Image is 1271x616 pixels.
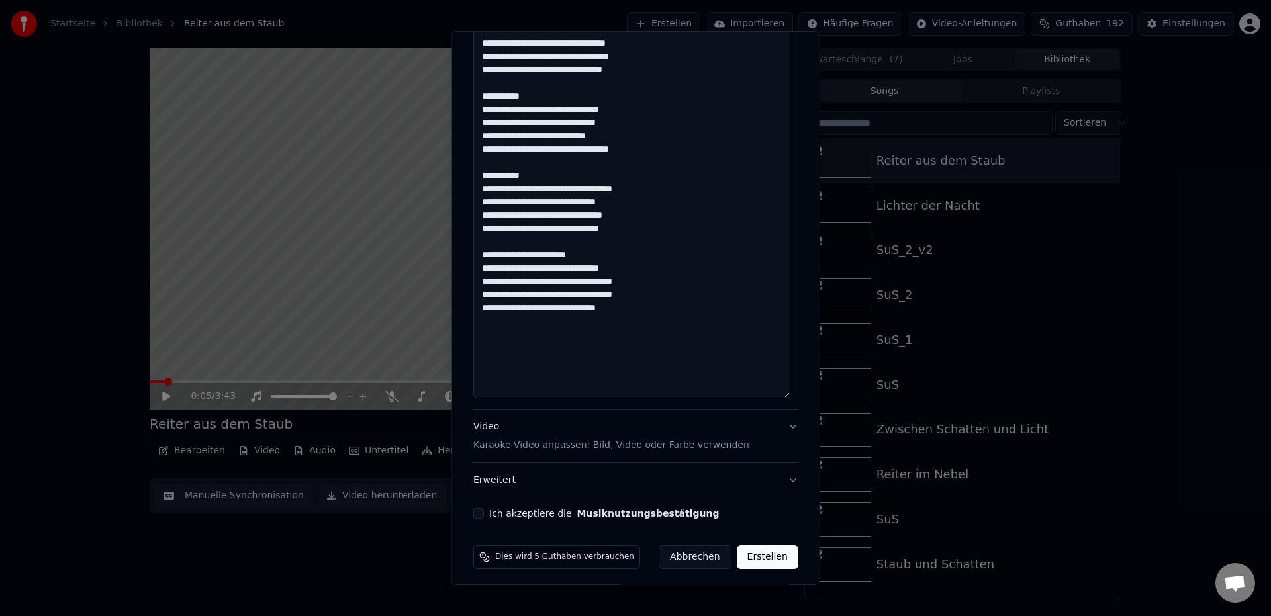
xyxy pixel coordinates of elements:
p: Karaoke-Video anpassen: Bild, Video oder Farbe verwenden [473,439,749,452]
button: Abbrechen [659,545,731,569]
button: Ich akzeptiere die [577,509,719,518]
div: Video [473,421,749,453]
label: Ich akzeptiere die [489,509,719,518]
button: VideoKaraoke-Video anpassen: Bild, Video oder Farbe verwenden [473,410,798,463]
button: Erweitert [473,463,798,498]
button: Erstellen [736,545,798,569]
span: Dies wird 5 Guthaben verbrauchen [495,552,634,562]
